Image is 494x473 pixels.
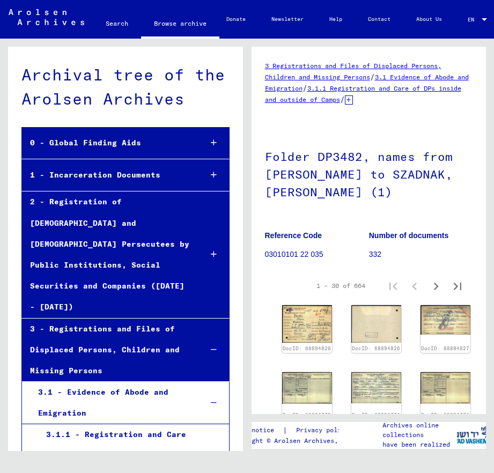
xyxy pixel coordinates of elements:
[369,249,473,260] p: 332
[282,305,332,343] img: 001.jpg
[22,191,193,317] div: 2 - Registration of [DEMOGRAPHIC_DATA] and [DEMOGRAPHIC_DATA] Persecutees by Public Institutions,...
[283,412,331,425] a: DocID: 68894773 ([PERSON_NAME])
[382,440,456,459] p: have been realized in partnership with
[282,372,332,404] img: 002.jpg
[370,72,375,82] span: /
[265,132,473,215] h1: Folder DP3482, names from [PERSON_NAME] to SZADNAK, [PERSON_NAME] (1)
[421,412,469,425] a: DocID: 68894774 ([PERSON_NAME])
[425,275,447,297] button: Next page
[265,249,368,260] p: 03010101 22 035
[22,132,193,153] div: 0 - Global Finding Aids
[421,345,469,351] a: DocID: 68894827
[259,6,316,32] a: Newsletter
[352,412,400,425] a: DocID: 68894774 ([PERSON_NAME])
[421,372,470,404] img: 002.jpg
[403,6,455,32] a: About Us
[303,83,307,93] span: /
[287,425,362,436] a: Privacy policy
[447,275,468,297] button: Last page
[316,281,365,291] div: 1 – 30 of 664
[369,231,449,240] b: Number of documents
[9,9,84,25] img: Arolsen_neg.svg
[340,94,345,104] span: /
[355,6,403,32] a: Contact
[22,165,193,186] div: 1 - Incarceration Documents
[229,425,283,436] a: Legal notice
[265,231,322,240] b: Reference Code
[382,411,456,440] p: The Arolsen Archives online collections
[229,425,362,436] div: |
[283,345,331,351] a: DocID: 68894826
[404,275,425,297] button: Previous page
[229,436,362,446] p: Copyright © Arolsen Archives, 2021
[316,6,355,32] a: Help
[421,305,470,335] img: 001.jpg
[351,305,401,343] img: 002.jpg
[468,17,480,23] span: EN
[351,372,401,404] img: 001.jpg
[21,63,230,111] div: Archival tree of the Arolsen Archives
[213,6,259,32] a: Donate
[452,422,492,448] img: yv_logo.png
[382,275,404,297] button: First page
[93,11,141,36] a: Search
[22,319,193,382] div: 3 - Registrations and Files of Displaced Persons, Children and Missing Persons
[141,11,219,39] a: Browse archive
[265,84,461,104] a: 3.1.1 Registration and Care of DPs inside and outside of Camps
[265,62,441,81] a: 3 Registrations and Files of Displaced Persons, Children and Missing Persons
[30,382,194,424] div: 3.1 - Evidence of Abode and Emigration
[352,345,400,351] a: DocID: 68894826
